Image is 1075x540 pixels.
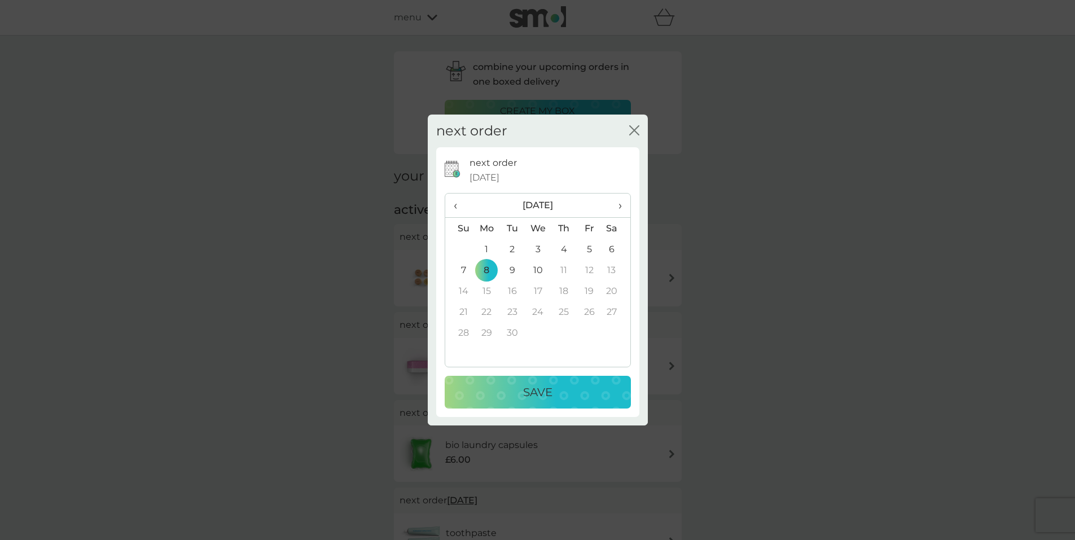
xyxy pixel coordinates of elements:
[525,218,551,239] th: We
[474,301,500,322] td: 22
[454,194,466,217] span: ‹
[551,218,576,239] th: Th
[629,125,639,137] button: close
[445,218,474,239] th: Su
[445,322,474,343] td: 28
[551,301,576,322] td: 25
[474,280,500,301] td: 15
[602,280,630,301] td: 20
[499,280,525,301] td: 16
[474,260,500,280] td: 8
[610,194,621,217] span: ›
[474,218,500,239] th: Mo
[551,260,576,280] td: 11
[445,301,474,322] td: 21
[577,239,602,260] td: 5
[436,123,507,139] h2: next order
[474,194,602,218] th: [DATE]
[602,239,630,260] td: 6
[445,376,631,409] button: Save
[445,280,474,301] td: 14
[523,383,552,401] p: Save
[602,218,630,239] th: Sa
[474,322,500,343] td: 29
[577,260,602,280] td: 12
[499,239,525,260] td: 2
[499,218,525,239] th: Tu
[499,322,525,343] td: 30
[445,260,474,280] td: 7
[577,218,602,239] th: Fr
[474,239,500,260] td: 1
[602,260,630,280] td: 13
[577,301,602,322] td: 26
[499,260,525,280] td: 9
[499,301,525,322] td: 23
[577,280,602,301] td: 19
[525,280,551,301] td: 17
[470,170,499,185] span: [DATE]
[602,301,630,322] td: 27
[525,301,551,322] td: 24
[525,260,551,280] td: 10
[525,239,551,260] td: 3
[551,280,576,301] td: 18
[551,239,576,260] td: 4
[470,156,517,170] p: next order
